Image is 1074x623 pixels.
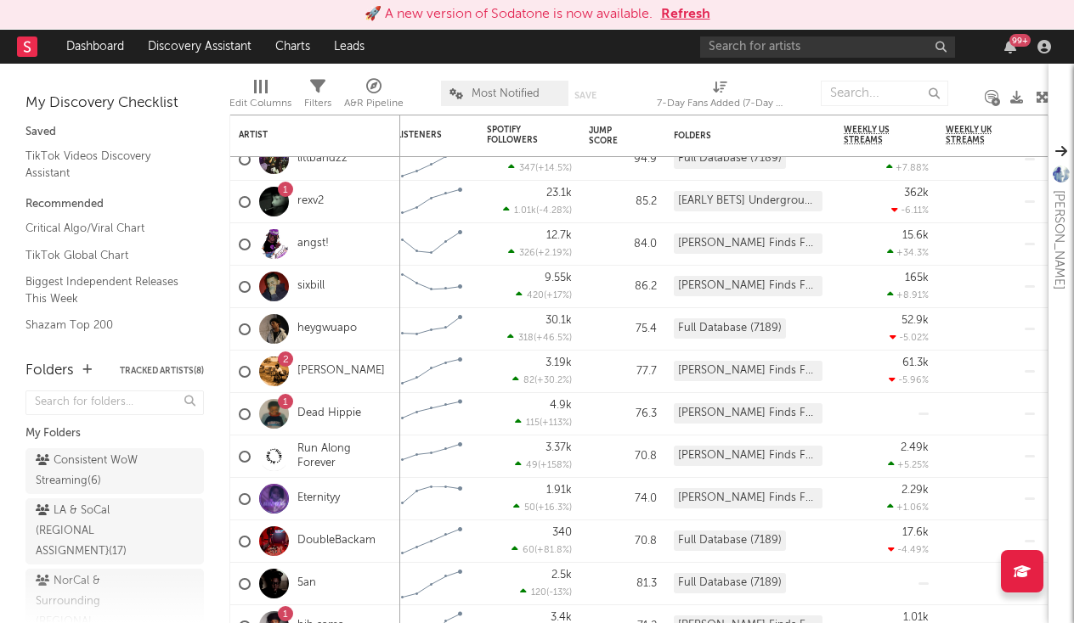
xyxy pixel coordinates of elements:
svg: Chart title [393,435,470,478]
div: 362k [904,188,929,199]
div: [PERSON_NAME] Finds Fall 2025 (97) [674,276,822,296]
div: Full Database (7189) [674,318,786,339]
div: +1.06 % [887,502,929,513]
div: [PERSON_NAME] Finds Fall 2025 (97) [674,361,822,381]
div: 340 [552,527,572,538]
button: Save [574,91,596,100]
button: 99+ [1004,40,1016,53]
span: +113 % [542,418,569,428]
div: Full Database (7189) [674,530,786,551]
div: 70.8 [589,446,657,467]
svg: Chart title [393,393,470,435]
div: 2.49k [901,442,929,453]
div: 3.4k [551,612,572,623]
div: A&R Pipeline [344,93,404,114]
div: Artist [239,130,366,140]
a: TikTok Global Chart [25,246,187,265]
a: Critical Algo/Viral Chart [25,219,187,238]
div: ( ) [512,374,572,385]
span: 82 [523,376,534,385]
div: 81.3 [589,574,657,594]
div: 1.91k [546,485,572,496]
span: 49 [526,461,538,470]
div: 77.7 [589,362,657,382]
span: Most Notified [472,88,540,99]
div: Jump Score [589,126,631,146]
div: +8.91 % [887,289,929,300]
a: Biggest Independent Releases This Week [25,272,187,307]
span: 1.01k [514,206,536,216]
span: 420 [527,291,544,300]
div: 76.3 [589,404,657,424]
div: [PERSON_NAME] Finds Fall 2025 (97) [674,233,822,254]
span: Weekly UK Streams [946,125,1009,145]
span: +46.5 % [536,334,569,343]
span: 318 [518,334,534,343]
a: angst! [297,237,329,251]
div: Edit Columns [229,93,291,114]
svg: Chart title [393,563,470,605]
span: +81.8 % [537,546,569,555]
div: +5.25 % [888,459,929,470]
div: My Discovery Checklist [25,93,204,114]
a: Consistent WoW Streaming(6) [25,448,204,494]
div: 85.2 [589,192,657,212]
div: 86.2 [589,277,657,297]
span: +158 % [540,461,569,470]
div: -5.02 % [890,332,929,343]
div: [PERSON_NAME] [1049,190,1069,289]
a: [PERSON_NAME] [297,364,385,379]
div: 7-Day Fans Added (7-Day Fans Added) [657,93,784,114]
div: -5.96 % [889,374,929,385]
span: +2.19 % [538,249,569,258]
div: 99 + [1009,34,1031,47]
input: Search for folders... [25,390,204,415]
div: 7-Day Fans Added (7-Day Fans Added) [657,72,784,121]
div: 1.01k [903,612,929,623]
span: -4.28 % [539,206,569,216]
span: 60 [523,546,534,555]
div: ( ) [513,502,572,513]
svg: Chart title [393,223,470,266]
svg: Chart title [393,181,470,223]
div: 3.37k [545,442,572,453]
a: Eternityy [297,491,340,506]
div: Saved [25,122,204,143]
div: 75.4 [589,319,657,340]
div: 94.9 [589,149,657,170]
div: Filters [304,93,331,114]
span: Weekly US Streams [844,125,903,145]
div: [PERSON_NAME] Finds Fall 2025 (97) [674,446,822,466]
svg: Chart title [393,351,470,393]
div: Spotify Followers [487,125,546,145]
a: Run Along Forever [297,442,392,471]
span: +16.3 % [538,503,569,513]
svg: Chart title [393,308,470,351]
div: 52.9k [902,315,929,326]
a: 5an [297,576,316,591]
a: LA & SoCal (REGIONAL ASSIGNMENT}(17) [25,498,204,564]
div: +7.88 % [886,162,929,173]
div: ( ) [516,289,572,300]
a: Charts [263,30,322,64]
a: DoubleBackam [297,534,376,548]
div: Consistent WoW Streaming ( 6 ) [36,451,155,491]
svg: Chart title [393,266,470,308]
div: Full Database (7189) [674,149,786,169]
input: Search... [821,81,948,106]
div: A&R Pipeline [344,72,404,121]
div: 2.29k [902,485,929,496]
div: ( ) [512,544,572,555]
div: ( ) [515,417,572,428]
div: Folders [674,131,801,141]
span: 50 [524,503,535,513]
div: 70.8 [589,531,657,552]
div: 2.5k [551,570,572,581]
a: Dashboard [54,30,136,64]
span: 347 [519,164,535,173]
a: heygwuapo [297,322,357,336]
div: +34.3 % [887,247,929,258]
a: TikTok Videos Discovery Assistant [25,147,187,182]
div: 🚀 A new version of Sodatone is now available. [365,4,653,25]
div: [EARLY BETS] Underground Market (17) [674,191,822,211]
